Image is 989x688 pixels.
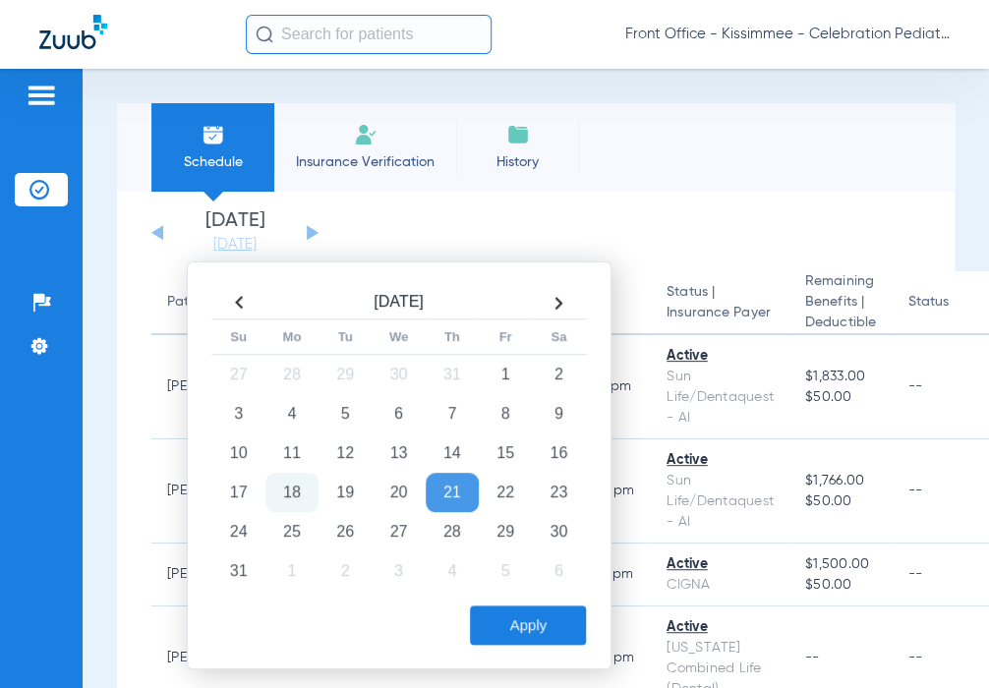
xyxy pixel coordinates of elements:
[667,367,774,429] div: Sun Life/Dentaquest - AI
[805,651,820,664] span: --
[625,25,950,44] span: Front Office - Kissimmee - Celebration Pediatric Dentistry
[805,367,877,387] span: $1,833.00
[202,123,225,146] img: Schedule
[789,271,893,335] th: Remaining Benefits |
[265,287,532,319] th: [DATE]
[166,152,260,172] span: Schedule
[246,15,492,54] input: Search for patients
[805,491,877,512] span: $50.00
[167,292,273,313] div: Patient Name
[805,313,877,333] span: Deductible
[667,575,774,596] div: CIGNA
[256,26,273,43] img: Search Icon
[891,594,989,688] iframe: Chat Widget
[39,15,107,49] img: Zuub Logo
[805,387,877,408] span: $50.00
[176,235,294,255] a: [DATE]
[805,554,877,575] span: $1,500.00
[506,123,530,146] img: History
[667,617,774,638] div: Active
[805,575,877,596] span: $50.00
[667,346,774,367] div: Active
[167,292,254,313] div: Patient Name
[471,152,564,172] span: History
[176,211,294,255] li: [DATE]
[805,471,877,491] span: $1,766.00
[667,554,774,575] div: Active
[470,605,586,645] button: Apply
[667,450,774,471] div: Active
[667,471,774,533] div: Sun Life/Dentaquest - AI
[651,271,789,335] th: Status |
[667,303,774,323] span: Insurance Payer
[354,123,378,146] img: Manual Insurance Verification
[289,152,441,172] span: Insurance Verification
[26,84,57,107] img: hamburger-icon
